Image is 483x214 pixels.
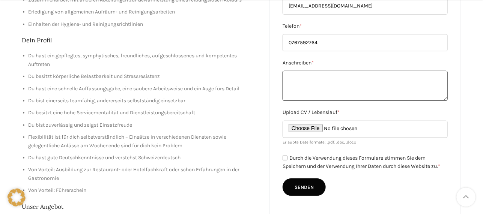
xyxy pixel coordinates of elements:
h2: Dein Profil [22,36,258,44]
li: Von Vorteil: Ausbildung zur Restaurant- oder Hotelfachkraft oder schon Erfahrungen in der Gastron... [29,166,258,183]
small: Erlaubte Dateiformate: .pdf, .doc, .docx [283,140,356,145]
li: Du hast gute Deutschkenntnisse und verstehst Schweizerdeutsch [29,154,258,162]
li: Von Vorteil: Führerschein [29,186,258,195]
li: Du hast eine schnelle Auffassungsgabe, eine saubere Arbeitsweise und ein Auge fürs Detail [29,85,258,93]
input: Senden [283,178,326,196]
h2: Unser Angebot [22,202,258,211]
a: Scroll to top button [457,188,475,207]
label: Upload CV / Lebenslauf [283,108,448,117]
li: Du hast ein gepflegtes, symphytisches, freundliches, aufgeschlossenes und kompetentes Auftreten [29,52,258,69]
li: Du bist zuverlässig und zeigst Einsatzfreude [29,121,258,129]
li: Du bist einerseits teamfähig, andererseits selbstständig einsetzbar [29,97,258,105]
li: Einhalten der Hygiene- und Reinigungsrichtlinien [29,20,258,28]
li: Du besitzt körperliche Belastbarkeit und Stressresistenz [29,72,258,81]
li: Flexibilität ist für dich selbstverständlich – Einsätze in verschiedenen Diensten sowie gelegentl... [29,133,258,150]
li: Du besitzt eine hohe Servicementalität und Dienstleistungsbereitschaft [29,109,258,117]
label: Anschreiben [283,59,448,67]
label: Telefon [283,22,448,30]
li: Erledigung von allgemeinen Aufräum- und Reinigungsarbeiten [29,8,258,16]
label: Durch die Verwendung dieses Formulars stimmen Sie dem Speichern und der Verwendung Ihrer Daten du... [283,155,440,170]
